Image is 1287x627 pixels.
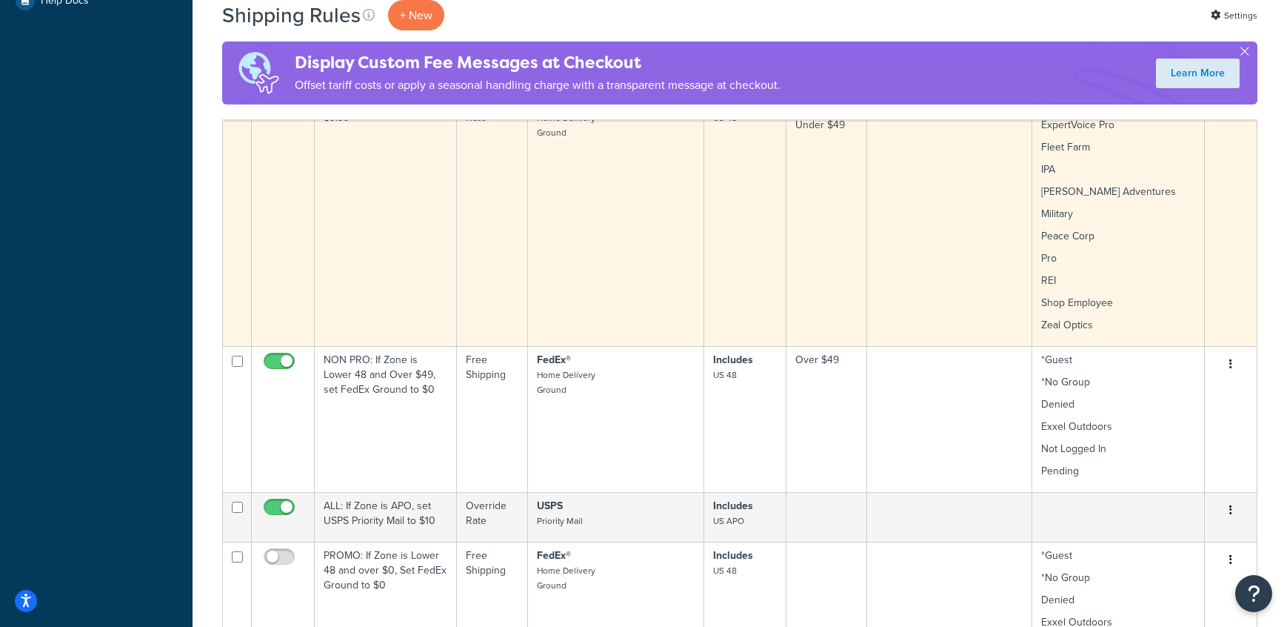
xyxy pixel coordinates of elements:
[315,346,457,492] td: NON PRO: If Zone is Lower 48 and Over $49, set FedEx Ground to $0
[713,368,737,382] small: US 48
[537,514,583,528] small: Priority Mail
[713,548,753,563] strong: Includes
[1041,375,1195,390] p: *No Group
[1032,89,1205,346] td: [PERSON_NAME]
[315,89,457,346] td: PRO: FedEx Ground to $9.99
[1041,251,1195,266] p: Pro
[713,514,744,528] small: US APO
[1041,118,1195,133] p: ExpertVoice Pro
[1041,229,1195,244] p: Peace Corp
[1041,207,1195,222] p: Military
[457,346,528,492] td: Free Shipping
[1041,185,1195,199] p: [PERSON_NAME] Adventures
[295,75,780,96] p: Offset tariff costs or apply a seasonal handling charge with a transparent message at checkout.
[457,89,528,346] td: Override Rate
[1041,162,1195,177] p: IPA
[1041,397,1195,412] p: Denied
[1041,140,1195,155] p: Fleet Farm
[315,492,457,542] td: ALL: If Zone is APO, set USPS Priority Mail to $10
[1041,419,1195,434] p: Exxel Outdoors
[786,346,867,492] td: Over $49
[1041,571,1195,585] p: *No Group
[1041,296,1195,311] p: Shop Employee
[537,498,563,514] strong: USPS
[713,498,753,514] strong: Includes
[1156,59,1240,88] a: Learn More
[1041,464,1195,479] p: Pending
[222,42,295,104] img: duties-banner-06bc72dcb5fe05cb3f9472aba00be2ae8eb53ab6f0d8bb03d382ba314ac3c341.png
[222,1,361,30] h1: Shipping Rules
[457,492,528,542] td: Override Rate
[786,89,867,346] td: Over $49
[295,50,780,75] h4: Display Custom Fee Messages at Checkout
[713,352,753,368] strong: Includes
[1235,575,1272,612] button: Open Resource Center
[537,548,571,563] strong: FedEx®
[795,118,858,133] p: Under $49
[1041,593,1195,608] p: Denied
[537,352,571,368] strong: FedEx®
[537,564,595,592] small: Home Delivery Ground
[1041,442,1195,457] p: Not Logged In
[1211,5,1257,26] a: Settings
[537,111,595,139] small: Home Delivery Ground
[537,368,595,397] small: Home Delivery Ground
[1041,318,1195,333] p: Zeal Optics
[1032,346,1205,492] td: *Guest
[1041,273,1195,288] p: REI
[713,564,737,577] small: US 48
